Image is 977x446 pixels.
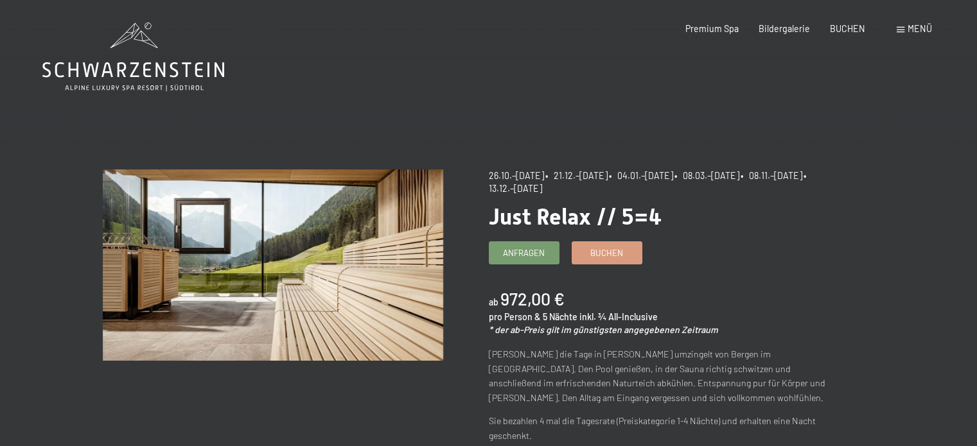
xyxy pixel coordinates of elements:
[579,311,658,322] span: inkl. ¾ All-Inclusive
[674,170,739,181] span: • 08.03.–[DATE]
[489,242,559,263] a: Anfragen
[489,311,541,322] span: pro Person &
[489,170,544,181] span: 26.10.–[DATE]
[741,170,802,181] span: • 08.11.–[DATE]
[572,242,642,263] a: Buchen
[489,170,810,194] span: • 13.12.–[DATE]
[489,203,662,230] span: Just Relax // 5=4
[489,296,498,307] span: ab
[759,23,810,34] a: Bildergalerie
[103,169,443,361] img: Just Relax // 5=4
[685,23,739,34] a: Premium Spa
[609,170,673,181] span: • 04.01.–[DATE]
[500,288,565,309] b: 972,00 €
[503,247,545,259] span: Anfragen
[489,347,829,405] p: [PERSON_NAME] die Tage in [PERSON_NAME] umzingelt von Bergen im [GEOGRAPHIC_DATA]. Den Pool genie...
[545,170,608,181] span: • 21.12.–[DATE]
[830,23,865,34] a: BUCHEN
[543,311,577,322] span: 5 Nächte
[489,324,718,335] em: * der ab-Preis gilt im günstigsten angegebenen Zeitraum
[908,23,932,34] span: Menü
[590,247,623,259] span: Buchen
[489,414,829,443] p: Sie bezahlen 4 mal die Tagesrate (Preiskategorie 1-4 Nächte) und erhalten eine Nacht geschenkt.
